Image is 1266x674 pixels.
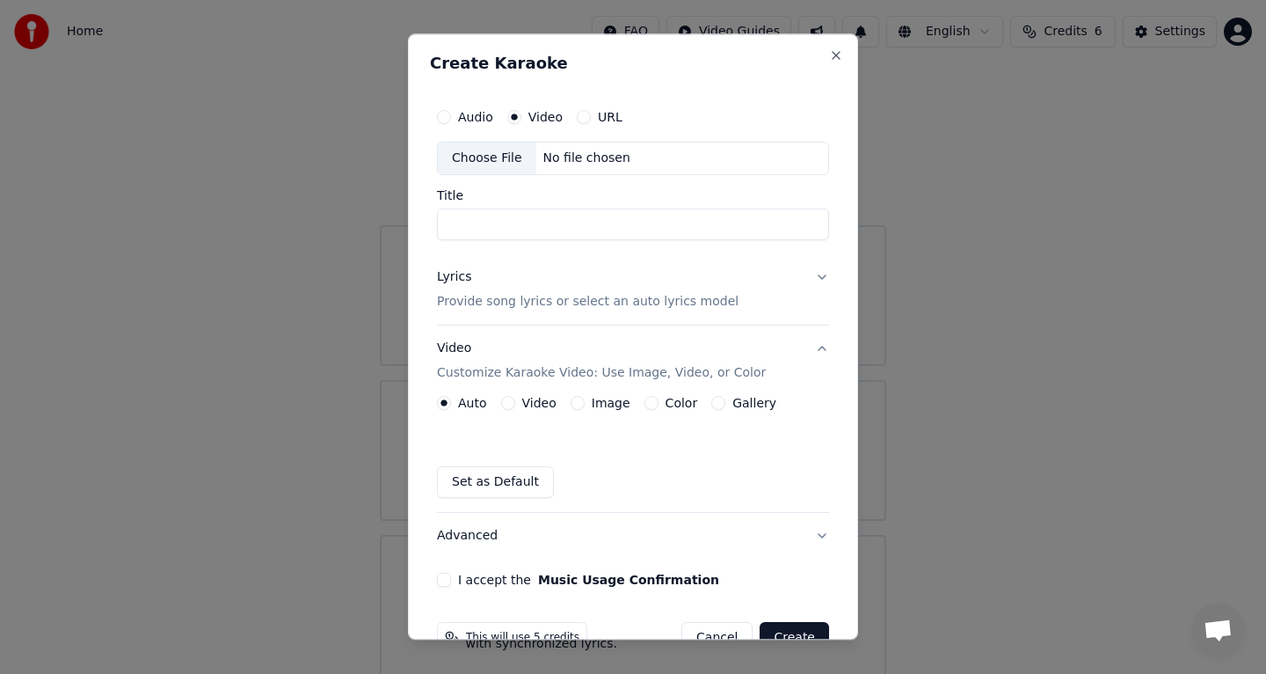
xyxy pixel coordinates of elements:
[437,396,829,512] div: VideoCustomize Karaoke Video: Use Image, Video, or Color
[438,143,536,174] div: Choose File
[437,466,554,498] button: Set as Default
[437,293,738,311] p: Provide song lyrics or select an auto lyrics model
[437,364,766,382] p: Customize Karaoke Video: Use Image, Video, or Color
[458,574,719,586] label: I accept the
[732,397,776,409] label: Gallery
[437,268,471,286] div: Lyrics
[538,574,719,586] button: I accept the
[437,326,829,396] button: VideoCustomize Karaoke Video: Use Image, Video, or Color
[536,150,637,167] div: No file chosen
[437,254,829,325] button: LyricsProvide song lyrics or select an auto lyrics model
[681,622,753,654] button: Cancel
[528,111,563,123] label: Video
[592,397,630,409] label: Image
[522,397,557,409] label: Video
[437,340,766,382] div: Video
[437,513,829,559] button: Advanced
[760,622,829,654] button: Create
[598,111,622,123] label: URL
[437,189,829,201] label: Title
[466,631,579,645] span: This will use 5 credits
[458,111,493,123] label: Audio
[430,55,836,71] h2: Create Karaoke
[666,397,698,409] label: Color
[458,397,487,409] label: Auto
